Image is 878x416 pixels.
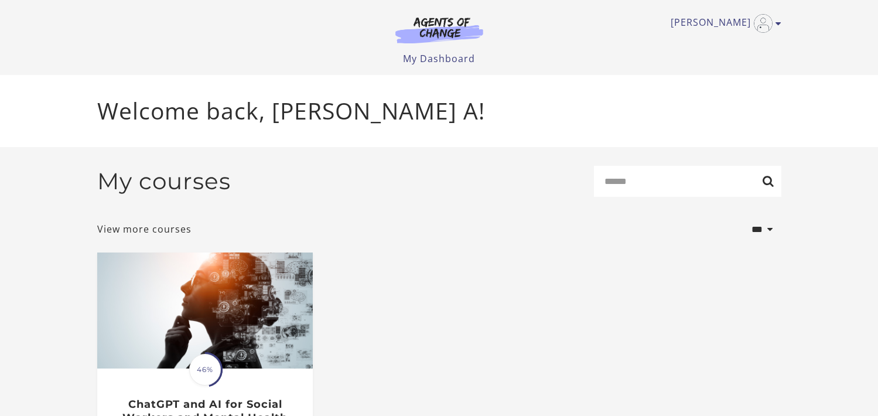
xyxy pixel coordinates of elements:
[403,52,475,65] a: My Dashboard
[189,354,221,386] span: 46%
[97,94,781,128] p: Welcome back, [PERSON_NAME] A!
[671,14,775,33] a: Toggle menu
[97,222,192,236] a: View more courses
[383,16,496,43] img: Agents of Change Logo
[97,168,231,195] h2: My courses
